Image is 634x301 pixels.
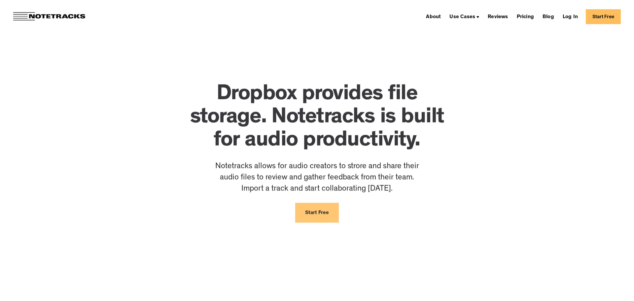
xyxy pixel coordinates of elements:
a: Start Free [586,9,621,24]
h1: Dropbox provides file storage. Notetracks is built for audio productivity. [177,84,457,153]
a: Blog [540,11,557,22]
a: Reviews [485,11,511,22]
a: Log In [560,11,581,22]
a: About [423,11,443,22]
a: Pricing [514,11,537,22]
div: Use Cases [447,11,482,22]
a: Start Free [295,203,339,223]
p: Notetracks allows for audio creators to strore and share their audio files to review and gather f... [210,161,424,195]
div: Use Cases [449,15,475,20]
